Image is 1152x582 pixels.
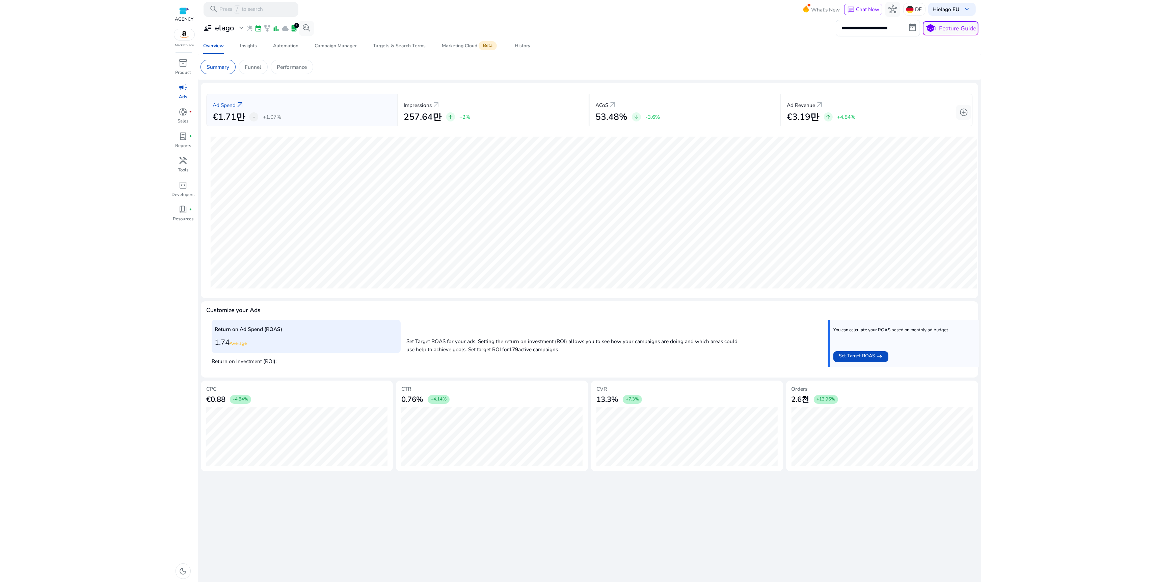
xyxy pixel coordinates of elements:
[253,112,255,121] span: -
[172,192,195,198] p: Developers
[787,101,815,109] p: Ad Revenue
[254,25,262,32] span: event
[294,23,299,28] div: 2
[179,83,188,92] span: campaign
[404,101,432,109] p: Impressions
[175,143,191,149] p: Reports
[189,135,192,138] span: fiber_manual_record
[596,386,778,392] h5: CVR
[207,63,229,71] p: Summary
[792,395,809,404] h3: 2.6천
[645,114,660,119] p: -3.6%
[515,44,530,48] div: History
[240,44,257,48] div: Insights
[787,112,820,122] h2: €3.19만
[479,41,497,50] span: Beta
[792,386,973,392] h5: Orders
[938,6,960,13] b: elago EU
[171,204,195,228] a: book_4fiber_manual_recordResources
[811,4,840,16] span: What's New
[626,396,639,403] span: +7.3%
[933,7,960,12] p: Hi
[815,101,824,109] span: arrow_outward
[448,114,454,120] span: arrow_upward
[179,59,188,67] span: inventory_2
[212,356,401,365] p: Return on Investment (ROI):
[215,338,398,347] h3: 1.74
[825,114,831,120] span: arrow_upward
[230,340,247,347] span: Average
[844,4,882,15] button: chatChat Now
[246,25,253,32] span: wand_stars
[633,114,639,120] span: arrow_downward
[315,44,357,48] div: Campaign Manager
[956,105,971,120] button: add_circle
[179,108,188,116] span: donut_small
[174,29,194,40] img: amazon.svg
[178,167,188,174] p: Tools
[847,6,855,13] span: chat
[264,25,271,32] span: family_history
[837,114,855,119] p: +4.84%
[203,44,224,48] div: Overview
[595,101,608,109] p: ACoS
[215,24,234,32] h3: elago
[273,44,298,48] div: Automation
[179,156,188,165] span: handyman
[925,23,936,34] span: school
[432,101,440,109] a: arrow_outward
[282,25,289,32] span: cloud
[608,101,617,109] a: arrow_outward
[189,110,192,113] span: fiber_manual_record
[189,208,192,211] span: fiber_manual_record
[856,6,879,13] span: Chat Now
[406,334,739,353] p: Set Target ROAS for your ads. Setting the return on investment (ROI) allows you to see how your c...
[431,396,447,403] span: +4.14%
[596,395,618,404] h3: 13.3%
[817,396,835,403] span: +13.96%
[885,2,900,17] button: hub
[277,63,307,71] p: Performance
[179,205,188,214] span: book_4
[923,21,979,35] button: schoolFeature Guide
[373,44,426,48] div: Targets & Search Terms
[213,112,245,122] h2: €1.71만
[209,5,218,13] span: search
[237,24,246,32] span: expand_more
[299,21,314,36] button: search_insights
[171,155,195,179] a: handymanTools
[171,106,195,130] a: donut_smallfiber_manual_recordSales
[179,181,188,190] span: code_blocks
[245,63,261,71] p: Funnel
[171,179,195,203] a: code_blocksDevelopers
[206,386,387,392] h5: CPC
[401,395,423,404] h3: 0.76%
[906,6,914,13] img: de.svg
[233,396,248,403] span: -4.84%
[171,57,195,82] a: inventory_2Product
[962,5,971,13] span: keyboard_arrow_down
[175,70,191,76] p: Product
[939,24,976,33] p: Feature Guide
[175,16,194,23] p: AGENCY
[236,101,244,109] a: arrow_outward
[173,216,193,223] p: Resources
[833,351,888,362] button: Set Target ROAS
[509,346,518,353] b: 179
[290,25,298,32] span: lab_profile
[833,327,949,333] p: You can calculate your ROAS based on monthly ad budget.
[302,24,311,32] span: search_insights
[915,3,922,15] p: DE
[404,112,441,122] h2: 257.64만
[877,352,883,361] mat-icon: east
[401,386,583,392] h5: CTR
[178,118,189,125] p: Sales
[179,94,187,101] p: Ads
[459,114,470,119] p: +2%
[175,43,194,48] p: Marketplace
[888,5,897,13] span: hub
[213,101,236,109] p: Ad Spend
[219,5,263,13] p: Press to search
